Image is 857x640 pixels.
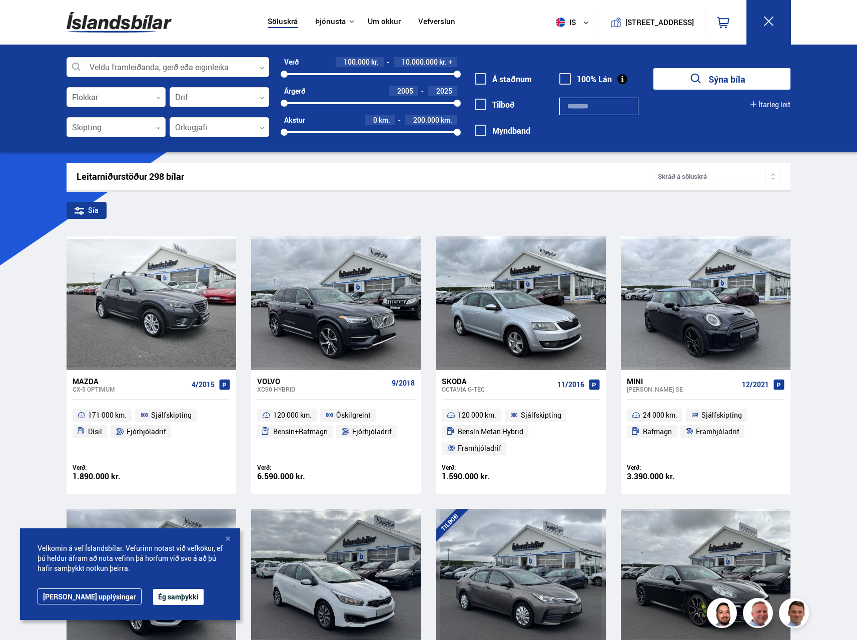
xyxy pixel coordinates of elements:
div: 1.590.000 kr. [442,472,521,481]
span: 10.000.000 [402,57,438,67]
div: [PERSON_NAME] SE [627,386,738,393]
span: 200.000 [413,115,439,125]
span: Bensín+Rafmagn [273,426,328,438]
div: Akstur [284,116,305,124]
label: Myndband [475,126,530,135]
img: nhp88E3Fdnt1Opn2.png [708,599,738,629]
div: XC90 HYBRID [257,386,388,393]
div: Verð [284,58,299,66]
div: Octavia G-TEC [442,386,553,393]
span: Fjórhjóladrif [352,426,392,438]
a: Söluskrá [268,17,298,28]
span: Velkomin á vef Íslandsbílar. Vefurinn notast við vefkökur, ef þú heldur áfram að nota vefinn þá h... [38,543,223,573]
div: 6.590.000 kr. [257,472,336,481]
div: Verð: [442,464,521,471]
div: Verð: [627,464,706,471]
span: + [448,58,452,66]
span: 120 000 km. [458,409,496,421]
img: G0Ugv5HjCgRt.svg [67,6,172,39]
a: Um okkur [368,17,401,28]
img: FbJEzSuNWCJXmdc-.webp [780,599,810,629]
div: Mazda [73,377,188,386]
button: [STREET_ADDRESS] [629,18,690,27]
button: Ég samþykki [153,589,204,605]
a: [PERSON_NAME] upplýsingar [38,588,142,604]
div: Verð: [73,464,152,471]
button: Sýna bíla [653,68,790,90]
span: 0 [373,115,377,125]
label: Á staðnum [475,75,532,84]
a: [STREET_ADDRESS] [602,8,699,37]
span: Fjórhjóladrif [127,426,166,438]
span: 2025 [436,86,452,96]
div: Volvo [257,377,388,386]
button: Ítarleg leit [750,101,790,109]
a: Volvo XC90 HYBRID 9/2018 120 000 km. Óskilgreint Bensín+Rafmagn Fjórhjóladrif Verð: 6.590.000 kr. [251,370,421,494]
span: 11/2016 [557,381,584,389]
span: kr. [439,58,447,66]
span: Framhjóladrif [696,426,739,438]
span: 100.000 [344,57,370,67]
span: Sjálfskipting [521,409,561,421]
div: Sía [67,202,107,219]
a: Skoda Octavia G-TEC 11/2016 120 000 km. Sjálfskipting Bensín Metan Hybrid Framhjóladrif Verð: 1.5... [436,370,605,494]
span: is [552,18,577,27]
div: Verð: [257,464,336,471]
span: 171 000 km. [88,409,127,421]
span: 120 000 km. [273,409,312,421]
div: Skoda [442,377,553,386]
span: Dísil [88,426,102,438]
span: 12/2021 [742,381,769,389]
span: Framhjóladrif [458,442,501,454]
span: 9/2018 [392,379,415,387]
span: km. [441,116,452,124]
span: Bensín Metan Hybrid [458,426,523,438]
label: 100% Lán [559,75,612,84]
span: Óskilgreint [336,409,371,421]
label: Tilboð [475,100,515,109]
div: CX-5 OPTIMUM [73,386,188,393]
span: kr. [371,58,379,66]
span: Sjálfskipting [151,409,192,421]
div: Árgerð [284,87,305,95]
span: km. [379,116,390,124]
button: is [552,8,597,37]
div: Leitarniðurstöður 298 bílar [77,171,650,182]
div: 3.390.000 kr. [627,472,706,481]
span: Rafmagn [643,426,672,438]
a: Mini [PERSON_NAME] SE 12/2021 24 000 km. Sjálfskipting Rafmagn Framhjóladrif Verð: 3.390.000 kr. [621,370,790,494]
span: Sjálfskipting [701,409,742,421]
a: Mazda CX-5 OPTIMUM 4/2015 171 000 km. Sjálfskipting Dísil Fjórhjóladrif Verð: 1.890.000 kr. [67,370,236,494]
img: svg+xml;base64,PHN2ZyB4bWxucz0iaHR0cDovL3d3dy53My5vcmcvMjAwMC9zdmciIHdpZHRoPSI1MTIiIGhlaWdodD0iNT... [556,18,565,27]
img: siFngHWaQ9KaOqBr.png [744,599,774,629]
span: 24 000 km. [643,409,677,421]
span: 4/2015 [192,381,215,389]
span: 2005 [397,86,413,96]
button: Þjónusta [315,17,346,27]
div: Skráð á söluskrá [650,170,780,183]
div: Mini [627,377,738,386]
div: 1.890.000 kr. [73,472,152,481]
a: Vefverslun [418,17,455,28]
